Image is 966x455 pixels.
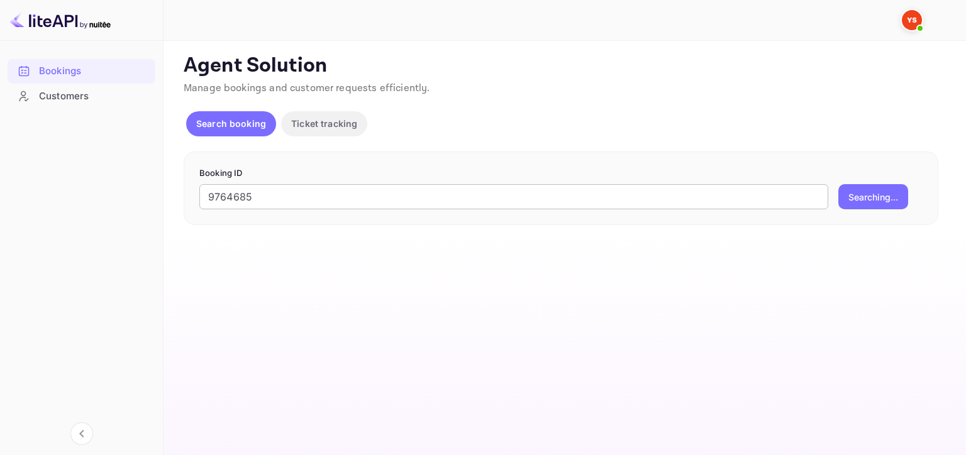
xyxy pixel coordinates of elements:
[291,117,357,130] p: Ticket tracking
[184,82,430,95] span: Manage bookings and customer requests efficiently.
[39,64,149,79] div: Bookings
[199,184,828,209] input: Enter Booking ID (e.g., 63782194)
[196,117,266,130] p: Search booking
[70,422,93,445] button: Collapse navigation
[199,167,923,180] p: Booking ID
[184,53,943,79] p: Agent Solution
[8,59,155,84] div: Bookings
[838,184,908,209] button: Searching...
[902,10,922,30] img: Yandex Support
[8,84,155,109] div: Customers
[8,84,155,107] a: Customers
[10,10,111,30] img: LiteAPI logo
[8,59,155,82] a: Bookings
[39,89,149,104] div: Customers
